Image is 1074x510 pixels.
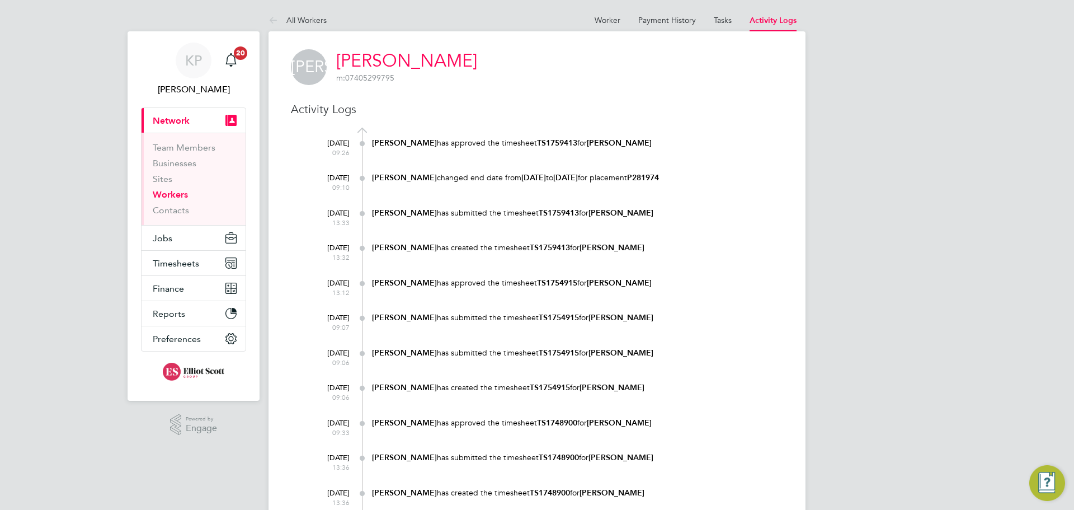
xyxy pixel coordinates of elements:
a: KP[PERSON_NAME] [141,43,246,96]
span: 07405299795 [336,73,394,83]
b: [PERSON_NAME] [587,278,652,288]
b: [PERSON_NAME] [580,488,644,498]
b: [PERSON_NAME] [372,173,437,183]
div: [DATE] [305,168,350,191]
div: has submitted the timesheet for [372,452,783,463]
div: has submitted the timesheet for [372,348,783,358]
b: TS1754915 [530,383,570,392]
span: Kimberley Phillips [141,83,246,96]
div: [DATE] [305,203,350,227]
span: Engage [186,424,217,433]
span: Preferences [153,334,201,344]
b: TS1748900 [537,418,577,428]
div: Network [142,133,246,225]
b: [PERSON_NAME] [372,348,437,358]
a: Tasks [714,15,732,25]
b: TS1754915 [537,278,577,288]
a: Businesses [153,158,196,169]
span: Powered by [186,414,217,424]
div: changed end date from to for placement [372,172,783,183]
b: [DATE] [553,173,578,183]
b: [DATE] [521,173,546,183]
b: [PERSON_NAME] [372,243,437,252]
div: has approved the timesheet for [372,278,783,288]
span: Finance [153,283,184,294]
b: TS1754915 [539,313,579,322]
div: [DATE] [305,133,350,157]
span: 09:10 [305,183,350,192]
b: TS1759413 [539,208,579,218]
a: Powered byEngage [170,414,218,436]
b: [PERSON_NAME] [372,418,437,428]
b: [PERSON_NAME] [587,138,652,148]
div: [DATE] [305,273,350,297]
b: [PERSON_NAME] [372,383,437,392]
b: [PERSON_NAME] [587,418,652,428]
a: Worker [595,15,620,25]
a: Go to home page [141,363,246,381]
div: [DATE] [305,483,350,507]
span: Network [153,115,190,126]
b: [PERSON_NAME] [372,313,437,322]
b: TS1754915 [539,348,579,358]
span: KP [185,53,202,68]
b: TS1748900 [539,453,579,462]
a: Workers [153,189,188,200]
span: Reports [153,308,185,319]
nav: Main navigation [128,31,260,401]
img: elliotscottgroup-logo-retina.png [163,363,224,381]
span: 09:26 [305,148,350,157]
span: 09:06 [305,358,350,367]
div: has approved the timesheet for [372,418,783,428]
div: [DATE] [305,343,350,367]
span: 13:36 [305,463,350,472]
button: Jobs [142,226,246,250]
a: All Workers [268,15,327,25]
b: [PERSON_NAME] [372,453,437,462]
b: [PERSON_NAME] [372,488,437,498]
b: TS1759413 [537,138,577,148]
b: TS1759413 [530,243,570,252]
b: [PERSON_NAME] [580,243,644,252]
span: 09:07 [305,323,350,332]
b: TS1748900 [530,488,570,498]
span: 20 [234,46,247,60]
span: 09:06 [305,393,350,402]
span: 13:12 [305,288,350,297]
div: [DATE] [305,448,350,471]
span: m: [336,73,345,83]
button: Network [142,108,246,133]
a: Activity Logs [750,16,797,25]
div: [DATE] [305,378,350,401]
a: [PERSON_NAME] [336,50,477,72]
button: Finance [142,276,246,301]
a: Sites [153,174,172,184]
div: has created the timesheet for [372,382,783,393]
span: [PERSON_NAME] [291,49,327,85]
div: has created the timesheet for [372,488,783,498]
b: [PERSON_NAME] [580,383,644,392]
h3: Activity Logs [291,102,783,116]
span: 13:33 [305,218,350,227]
span: 09:33 [305,428,350,437]
a: Team Members [153,142,215,153]
div: has submitted the timesheet for [372,312,783,323]
span: 13:32 [305,253,350,262]
b: [PERSON_NAME] [372,208,437,218]
button: Preferences [142,326,246,351]
div: [DATE] [305,413,350,437]
button: Timesheets [142,251,246,275]
span: Jobs [153,233,172,244]
div: has approved the timesheet for [372,138,783,148]
b: P281974 [627,173,659,183]
div: has created the timesheet for [372,242,783,253]
div: has submitted the timesheet for [372,208,783,218]
span: Timesheets [153,258,199,269]
b: [PERSON_NAME] [588,208,653,218]
b: [PERSON_NAME] [372,138,437,148]
b: [PERSON_NAME] [372,278,437,288]
div: [DATE] [305,238,350,261]
a: Payment History [638,15,696,25]
button: Engage Resource Center [1029,465,1065,501]
a: Contacts [153,205,189,216]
